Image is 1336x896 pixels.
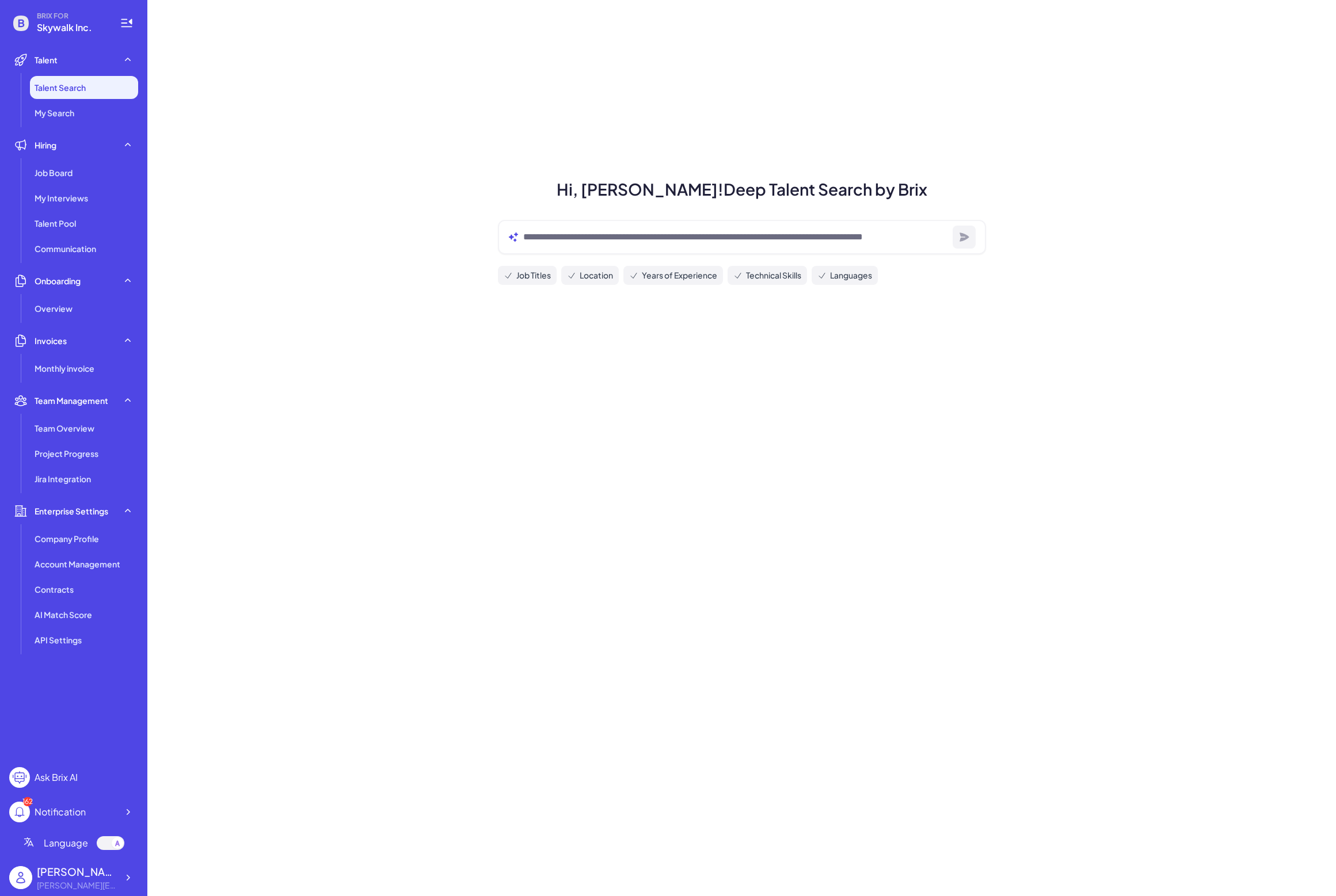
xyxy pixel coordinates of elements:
[44,836,88,850] span: Language
[35,139,56,151] span: Hiring
[35,167,73,178] span: Job Board
[35,422,94,434] span: Team Overview
[35,243,96,254] span: Communication
[37,21,106,35] span: Skywalk Inc.
[35,473,91,485] span: Jira Integration
[35,805,86,819] div: Notification
[35,558,120,570] span: Account Management
[35,771,78,784] div: Ask Brix AI
[516,269,551,281] span: Job Titles
[35,275,81,287] span: Onboarding
[35,533,99,544] span: Company Profile
[9,866,32,889] img: user_logo.png
[830,269,872,281] span: Languages
[35,192,88,204] span: My Interviews
[580,269,613,281] span: Location
[35,609,92,620] span: AI Match Score
[484,177,1000,201] h1: Hi, [PERSON_NAME]! Deep Talent Search by Brix
[746,269,801,281] span: Technical Skills
[35,634,82,646] span: API Settings
[35,82,86,93] span: Talent Search
[35,303,73,314] span: Overview
[35,505,108,517] span: Enterprise Settings
[37,12,106,21] span: BRIX FOR
[35,363,94,374] span: Monthly invoice
[23,797,32,806] div: 162
[35,54,58,66] span: Talent
[37,864,117,879] div: Jackie
[37,879,117,891] div: jackie@skywalk.ai
[35,395,108,406] span: Team Management
[35,218,76,229] span: Talent Pool
[35,107,74,119] span: My Search
[35,448,98,459] span: Project Progress
[35,335,67,346] span: Invoices
[642,269,717,281] span: Years of Experience
[35,584,74,595] span: Contracts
